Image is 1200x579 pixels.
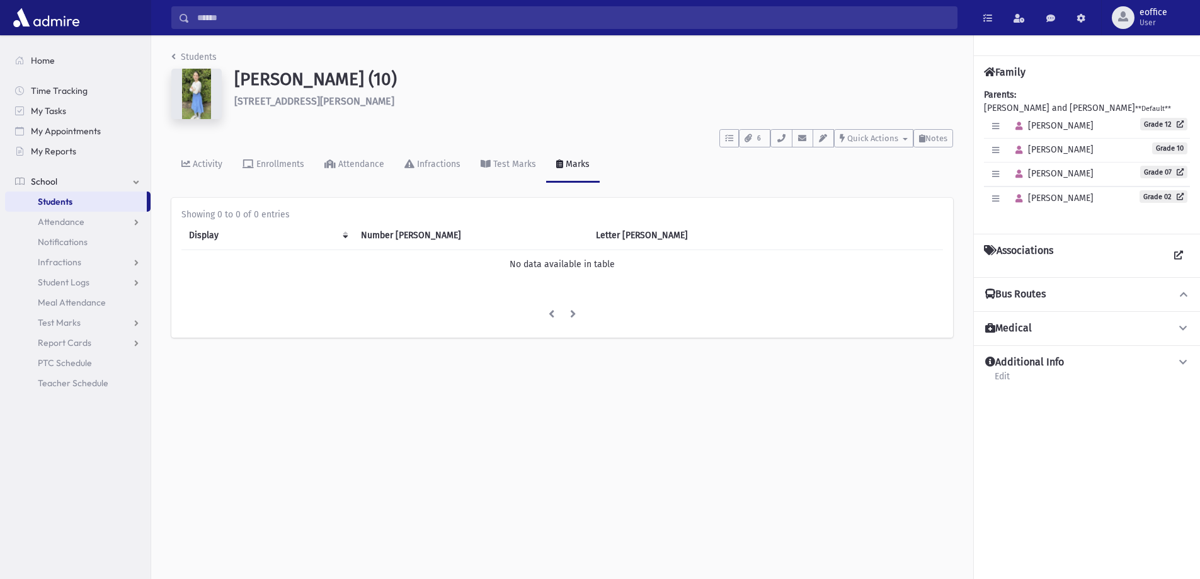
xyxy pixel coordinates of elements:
[38,317,81,328] span: Test Marks
[5,212,151,232] a: Attendance
[1140,166,1187,178] a: Grade 07
[984,244,1053,267] h4: Associations
[38,256,81,268] span: Infractions
[171,147,232,183] a: Activity
[491,159,536,169] div: Test Marks
[1010,168,1094,179] span: [PERSON_NAME]
[984,88,1190,224] div: [PERSON_NAME] and [PERSON_NAME]
[5,192,147,212] a: Students
[925,134,947,143] span: Notes
[181,221,353,250] th: Display
[38,337,91,348] span: Report Cards
[38,236,88,248] span: Notifications
[38,377,108,389] span: Teacher Schedule
[1140,18,1167,28] span: User
[1010,144,1094,155] span: [PERSON_NAME]
[5,373,151,393] a: Teacher Schedule
[38,357,92,369] span: PTC Schedule
[1140,190,1187,203] a: Grade 02
[394,147,471,183] a: Infractions
[1140,118,1187,130] a: Grade 12
[38,216,84,227] span: Attendance
[5,101,151,121] a: My Tasks
[336,159,384,169] div: Attendance
[254,159,304,169] div: Enrollments
[31,176,57,187] span: School
[5,121,151,141] a: My Appointments
[171,50,217,69] nav: breadcrumb
[5,50,151,71] a: Home
[1140,8,1167,18] span: eoffice
[984,66,1026,78] h4: Family
[834,129,913,147] button: Quick Actions
[471,147,546,183] a: Test Marks
[1152,142,1187,154] span: Grade 10
[753,133,765,144] span: 6
[31,85,88,96] span: Time Tracking
[984,356,1190,369] button: Additional Info
[985,288,1046,301] h4: Bus Routes
[190,6,957,29] input: Search
[5,232,151,252] a: Notifications
[847,134,898,143] span: Quick Actions
[31,55,55,66] span: Home
[1010,120,1094,131] span: [PERSON_NAME]
[5,171,151,192] a: School
[171,52,217,62] a: Students
[984,89,1016,100] b: Parents:
[10,5,83,30] img: AdmirePro
[234,69,953,90] h1: [PERSON_NAME] (10)
[984,322,1190,335] button: Medical
[1167,244,1190,267] a: View all Associations
[5,81,151,101] a: Time Tracking
[588,221,792,250] th: Letter Mark
[38,196,72,207] span: Students
[5,353,151,373] a: PTC Schedule
[181,208,943,221] div: Showing 0 to 0 of 0 entries
[31,105,66,117] span: My Tasks
[5,272,151,292] a: Student Logs
[232,147,314,183] a: Enrollments
[353,221,588,250] th: Number Mark
[985,356,1064,369] h4: Additional Info
[314,147,394,183] a: Attendance
[38,277,89,288] span: Student Logs
[181,250,943,279] td: No data available in table
[414,159,460,169] div: Infractions
[994,369,1010,392] a: Edit
[1010,193,1094,204] span: [PERSON_NAME]
[5,312,151,333] a: Test Marks
[31,125,101,137] span: My Appointments
[38,297,106,308] span: Meal Attendance
[985,322,1032,335] h4: Medical
[5,252,151,272] a: Infractions
[171,69,222,119] img: z94cP8=
[5,333,151,353] a: Report Cards
[546,147,600,183] a: Marks
[913,129,953,147] button: Notes
[234,95,953,107] h6: [STREET_ADDRESS][PERSON_NAME]
[5,141,151,161] a: My Reports
[984,288,1190,301] button: Bus Routes
[5,292,151,312] a: Meal Attendance
[563,159,590,169] div: Marks
[31,146,76,157] span: My Reports
[739,129,770,147] button: 6
[190,159,222,169] div: Activity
